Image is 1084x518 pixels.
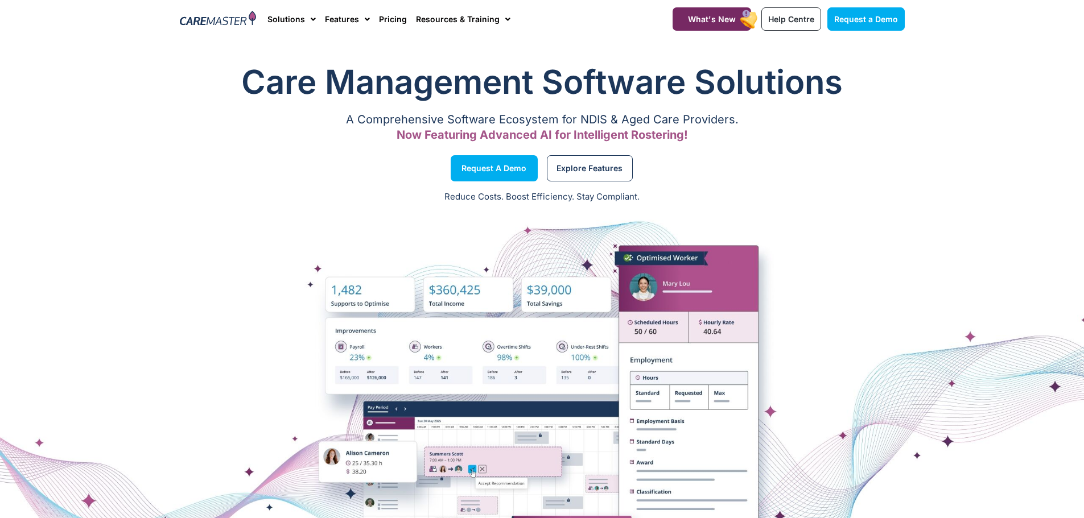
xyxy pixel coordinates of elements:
[180,116,905,123] p: A Comprehensive Software Ecosystem for NDIS & Aged Care Providers.
[761,7,821,31] a: Help Centre
[688,14,736,24] span: What's New
[673,7,751,31] a: What's New
[547,155,633,181] a: Explore Features
[461,165,526,171] span: Request a Demo
[557,165,623,171] span: Explore Features
[768,14,814,24] span: Help Centre
[827,7,905,31] a: Request a Demo
[180,11,257,28] img: CareMaster Logo
[7,190,1077,204] p: Reduce Costs. Boost Efficiency. Stay Compliant.
[397,128,688,142] span: Now Featuring Advanced AI for Intelligent Rostering!
[180,59,905,105] h1: Care Management Software Solutions
[451,155,538,181] a: Request a Demo
[834,14,898,24] span: Request a Demo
